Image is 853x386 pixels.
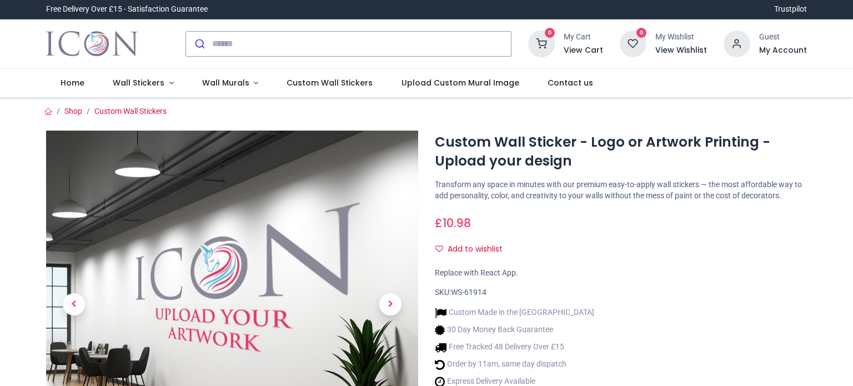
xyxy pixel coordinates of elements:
li: Custom Made in the [GEOGRAPHIC_DATA] [435,307,594,319]
a: View Cart [564,45,603,56]
sup: 0 [545,28,555,38]
span: Contact us [548,77,593,88]
i: Add to wishlist [435,245,443,253]
a: 0 [620,38,646,47]
p: Transform any space in minutes with our premium easy-to-apply wall stickers — the most affordable... [435,179,807,201]
h1: Custom Wall Sticker - Logo or Artwork Printing - Upload your design [435,133,807,171]
a: My Account [759,45,807,56]
span: £ [435,215,471,231]
li: Free Tracked 48 Delivery Over £15 [435,342,594,353]
a: Custom Wall Stickers [94,107,167,116]
span: WS-61914 [451,288,486,297]
div: Guest [759,32,807,43]
div: My Cart [564,32,603,43]
sup: 0 [636,28,647,38]
button: Add to wishlistAdd to wishlist [435,240,512,259]
div: SKU: [435,287,807,298]
div: Replace with React App. [435,268,807,279]
span: Home [61,77,84,88]
span: 10.98 [443,215,471,231]
button: Submit [186,32,212,56]
li: 30 Day Money Back Guarantee [435,324,594,336]
div: Free Delivery Over £15 - Satisfaction Guarantee [46,4,208,15]
span: Wall Stickers [113,77,164,88]
span: Previous [63,293,85,315]
span: Custom Wall Stickers [287,77,373,88]
span: Upload Custom Mural Image [402,77,519,88]
a: Trustpilot [774,4,807,15]
a: Wall Stickers [98,69,188,98]
a: Logo of Icon Wall Stickers [46,28,138,59]
a: Shop [64,107,82,116]
li: Order by 11am, same day dispatch [435,359,594,370]
span: Next [379,293,402,315]
a: View Wishlist [655,45,707,56]
span: Wall Murals [202,77,249,88]
a: 0 [528,38,555,47]
img: Icon Wall Stickers [46,28,138,59]
a: Wall Murals [188,69,273,98]
div: My Wishlist [655,32,707,43]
